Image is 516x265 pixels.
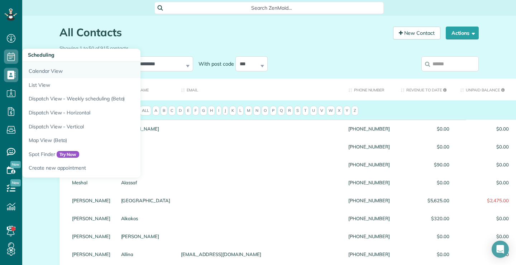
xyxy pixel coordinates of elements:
[121,162,170,167] a: Alangari
[193,60,235,67] label: With post code
[343,120,395,138] div: [PHONE_NUMBER]
[294,106,301,116] span: S
[460,252,509,257] span: $0.00
[59,42,479,52] div: Showing 1 to 50 of 915 contacts
[460,144,509,149] span: $0.00
[401,144,449,149] span: $0.00
[460,162,509,167] span: $0.00
[22,78,201,92] a: List View
[343,79,395,100] th: Phone number: activate to sort column ascending
[116,79,176,100] th: Last Name: activate to sort column descending
[318,106,325,116] span: V
[343,138,395,156] div: [PHONE_NUMBER]
[22,147,201,161] a: Spot FinderTry Now
[343,209,395,227] div: [PHONE_NUMBER]
[223,106,228,116] span: J
[343,245,395,263] div: [PHONE_NUMBER]
[168,106,176,116] span: C
[121,216,170,221] a: Alkakos
[343,156,395,174] div: [PHONE_NUMBER]
[460,180,509,185] span: $0.00
[208,106,215,116] span: H
[22,161,201,178] a: Create new appointment
[401,252,449,257] span: $0.00
[401,126,449,131] span: $0.00
[152,106,159,116] span: A
[176,79,343,100] th: Email: activate to sort column ascending
[22,106,201,120] a: Dispatch View - Horizontal
[57,151,80,158] span: Try Now
[460,198,509,203] span: $2,475.00
[245,106,252,116] span: M
[395,79,455,100] th: Revenue to Date: activate to sort column ascending
[72,198,110,203] a: [PERSON_NAME]
[401,216,449,221] span: $320.00
[270,106,277,116] span: P
[121,126,170,131] a: [PERSON_NAME]
[343,227,395,245] div: [PHONE_NUMBER]
[393,27,440,39] a: New Contact
[302,106,309,116] span: T
[326,106,335,116] span: W
[10,179,21,186] span: New
[177,106,184,116] span: D
[310,106,317,116] span: U
[59,27,388,38] h1: All Contacts
[343,191,395,209] div: [PHONE_NUMBER]
[121,234,170,239] a: [PERSON_NAME]
[176,245,343,263] div: [EMAIL_ADDRESS][DOMAIN_NAME]
[278,106,285,116] span: Q
[161,106,167,116] span: B
[401,180,449,185] span: $0.00
[22,120,201,134] a: Dispatch View - Vertical
[286,106,293,116] span: R
[262,106,269,116] span: O
[344,106,350,116] span: Y
[460,216,509,221] span: $0.00
[72,180,110,185] a: Meshal
[192,106,199,116] span: F
[446,27,479,39] button: Actions
[72,234,110,239] a: [PERSON_NAME]
[10,161,21,168] span: New
[455,79,514,100] th: Unpaid Balance: activate to sort column ascending
[121,144,170,149] a: Ahmaki
[22,92,201,106] a: Dispatch View - Weekly scheduling (Beta)
[229,106,236,116] span: K
[460,126,509,131] span: $0.00
[121,198,170,203] a: [GEOGRAPHIC_DATA]
[22,62,201,78] a: Calendar View
[121,180,170,185] a: Alassaf
[401,198,449,203] span: $5,625.00
[401,162,449,167] span: $90.00
[253,106,261,116] span: N
[72,216,110,221] a: [PERSON_NAME]
[460,234,509,239] span: $0.00
[237,106,244,116] span: L
[216,106,221,116] span: I
[200,106,207,116] span: G
[28,52,54,58] span: Scheduling
[22,133,201,147] a: Map View (Beta)
[72,252,110,257] a: [PERSON_NAME]
[185,106,191,116] span: E
[352,106,358,116] span: Z
[492,241,509,258] div: Open Intercom Messenger
[121,252,170,257] a: Allina
[401,234,449,239] span: $0.00
[140,106,151,116] span: All
[343,174,395,191] div: [PHONE_NUMBER]
[336,106,343,116] span: X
